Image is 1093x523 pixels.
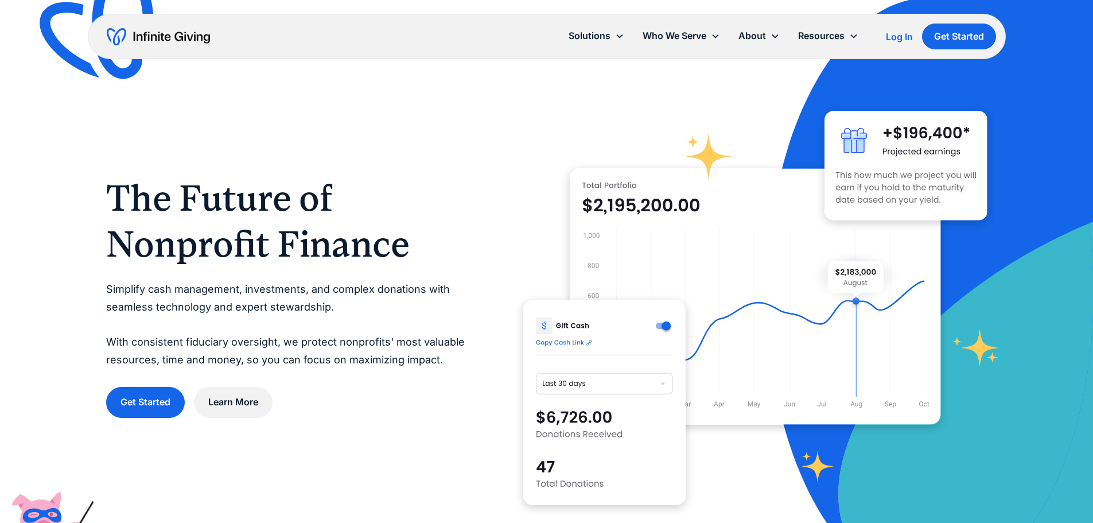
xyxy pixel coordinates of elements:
div: About [729,24,789,48]
div: Who We Serve [633,24,729,48]
img: fundraising star [952,330,999,366]
img: nonprofit donation platform [570,168,941,425]
a: Get Started [106,387,185,417]
div: Solutions [569,28,610,44]
img: donation software for nonprofits [523,300,686,505]
div: Resources [789,24,868,48]
div: Resources [798,28,845,44]
h1: The Future of Nonprofit Finance [106,175,477,267]
div: Log In [886,32,913,41]
div: Who We Serve [643,28,706,44]
a: Log In [886,30,913,44]
div: Solutions [559,24,633,48]
a: Learn More [194,387,273,417]
div: About [738,28,766,44]
a: home [107,28,210,46]
a: Get Started [922,24,996,49]
p: Simplify cash management, investments, and complex donations with seamless technology and expert ... [106,281,477,369]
